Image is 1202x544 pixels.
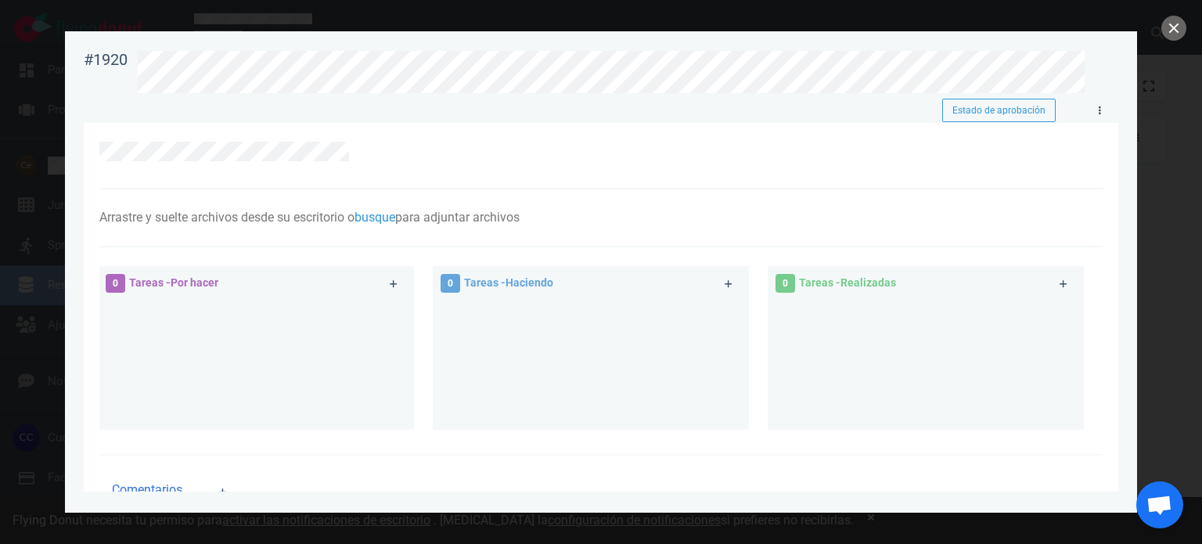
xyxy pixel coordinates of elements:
button: cerca [1161,16,1186,41]
font: busque [354,210,395,225]
font: Tareas - [464,276,506,289]
font: Tareas - [129,276,171,289]
font: Arrastre y suelte archivos desde su escritorio o [99,210,354,225]
font: para adjuntar archivos [395,210,520,225]
font: Realizadas [840,276,896,289]
font: 0 [113,278,118,289]
div: Chat abierto [1136,481,1183,528]
font: Tareas - [799,276,840,289]
font: Haciendo [506,276,553,289]
font: #1920 [84,50,128,69]
font: Estado de aprobación [952,105,1045,116]
font: 0 [783,278,788,289]
button: Estado de aprobación [942,99,1056,122]
font: 0 [448,278,453,289]
font: Por hacer [171,276,218,289]
font: Comentarios [112,482,182,497]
